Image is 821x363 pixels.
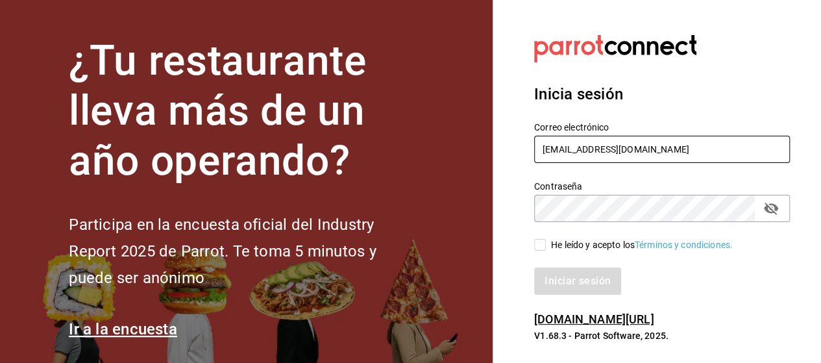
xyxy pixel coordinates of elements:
a: Términos y condiciones. [635,240,733,250]
h2: Participa en la encuesta oficial del Industry Report 2025 de Parrot. Te toma 5 minutos y puede se... [69,212,419,291]
div: He leído y acepto los [551,238,733,252]
label: Correo electrónico [534,123,790,132]
h1: ¿Tu restaurante lleva más de un año operando? [69,36,419,186]
input: Ingresa tu correo electrónico [534,136,790,163]
a: Ir a la encuesta [69,320,177,338]
label: Contraseña [534,182,790,191]
button: passwordField [760,197,782,219]
h3: Inicia sesión [534,82,790,106]
p: V1.68.3 - Parrot Software, 2025. [534,329,790,342]
a: [DOMAIN_NAME][URL] [534,312,654,326]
